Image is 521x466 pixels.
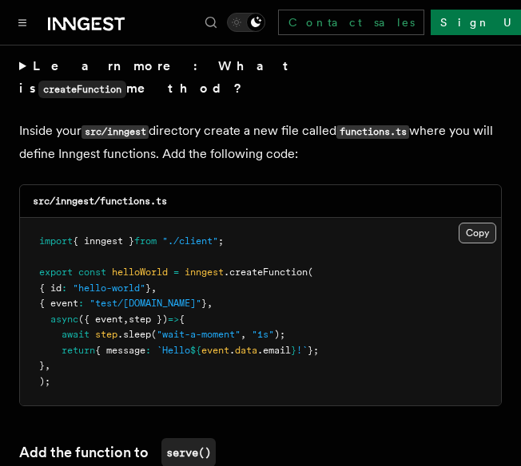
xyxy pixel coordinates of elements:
[38,81,126,98] code: createFunction
[13,13,32,32] button: Toggle navigation
[78,314,123,325] span: ({ event
[185,267,224,278] span: inngest
[62,345,95,356] span: return
[296,345,308,356] span: !`
[123,314,129,325] span: ,
[45,360,50,371] span: ,
[229,345,235,356] span: .
[39,376,50,387] span: );
[19,120,502,165] p: Inside your directory create a new file called where you will define Inngest functions. Add the f...
[336,125,409,139] code: functions.ts
[224,267,308,278] span: .createFunction
[39,298,78,309] span: { event
[50,314,78,325] span: async
[157,345,190,356] span: `Hello
[112,267,168,278] span: helloWorld
[274,329,285,340] span: );
[252,329,274,340] span: "1s"
[39,282,62,294] span: { id
[459,223,496,243] button: Copy
[308,345,319,356] span: };
[39,267,73,278] span: export
[78,298,84,309] span: :
[179,314,185,325] span: {
[151,282,157,294] span: ,
[89,298,201,309] span: "test/[DOMAIN_NAME]"
[201,298,207,309] span: }
[162,235,218,247] span: "./client"
[62,282,67,294] span: :
[168,314,179,325] span: =>
[73,282,145,294] span: "hello-world"
[207,298,213,309] span: ,
[151,329,157,340] span: (
[145,345,151,356] span: :
[291,345,296,356] span: }
[201,13,221,32] button: Find something...
[157,329,241,340] span: "wait-a-moment"
[218,235,224,247] span: ;
[95,329,117,340] span: step
[257,345,291,356] span: .email
[62,329,89,340] span: await
[241,329,246,340] span: ,
[308,267,313,278] span: (
[33,195,167,207] code: src/inngest/functions.ts
[134,235,157,247] span: from
[117,329,151,340] span: .sleep
[190,345,201,356] span: ${
[95,345,145,356] span: { message
[145,282,151,294] span: }
[39,235,73,247] span: import
[73,235,134,247] span: { inngest }
[278,10,424,35] a: Contact sales
[227,13,265,32] button: Toggle dark mode
[82,125,149,139] code: src/inngest
[78,267,106,278] span: const
[19,55,502,101] summary: Learn more: What iscreateFunctionmethod?
[173,267,179,278] span: =
[19,58,295,96] strong: Learn more: What is method?
[129,314,168,325] span: step })
[39,360,45,371] span: }
[235,345,257,356] span: data
[201,345,229,356] span: event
